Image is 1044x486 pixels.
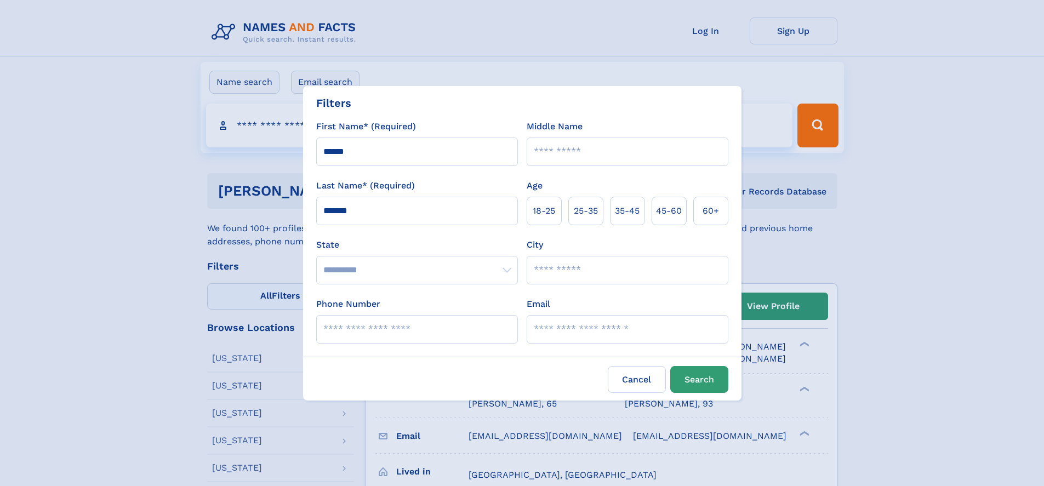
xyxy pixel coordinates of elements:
[316,179,415,192] label: Last Name* (Required)
[703,204,719,218] span: 60+
[316,298,380,311] label: Phone Number
[608,366,666,393] label: Cancel
[533,204,555,218] span: 18‑25
[527,179,543,192] label: Age
[316,120,416,133] label: First Name* (Required)
[316,238,518,251] label: State
[615,204,640,218] span: 35‑45
[316,95,351,111] div: Filters
[527,298,550,311] label: Email
[527,120,583,133] label: Middle Name
[574,204,598,218] span: 25‑35
[670,366,728,393] button: Search
[656,204,682,218] span: 45‑60
[527,238,543,251] label: City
